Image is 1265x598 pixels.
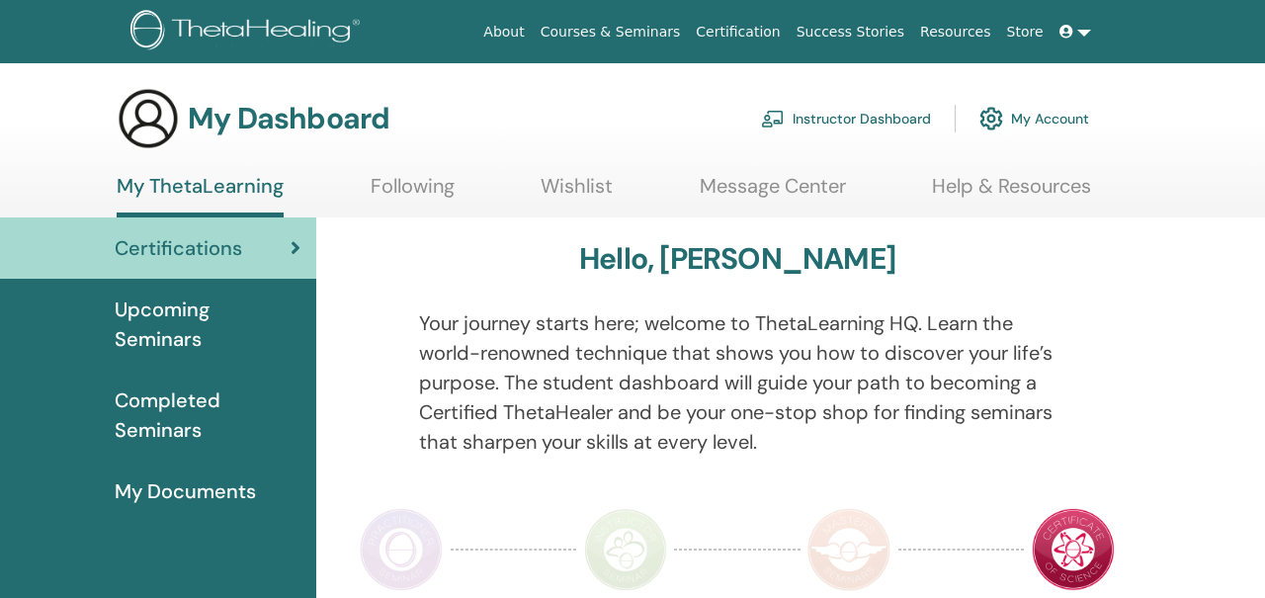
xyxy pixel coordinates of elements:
a: Instructor Dashboard [761,97,931,140]
a: Certification [688,14,788,50]
a: My Account [979,97,1089,140]
img: generic-user-icon.jpg [117,87,180,150]
img: chalkboard-teacher.svg [761,110,785,128]
a: Resources [912,14,999,50]
img: cog.svg [979,102,1003,135]
span: Upcoming Seminars [115,295,300,354]
a: Message Center [700,174,846,213]
img: logo.png [130,10,367,54]
img: Instructor [584,508,667,591]
a: Help & Resources [932,174,1091,213]
a: About [475,14,532,50]
a: Wishlist [541,174,613,213]
a: Courses & Seminars [533,14,689,50]
img: Certificate of Science [1032,508,1115,591]
p: Your journey starts here; welcome to ThetaLearning HQ. Learn the world-renowned technique that sh... [419,308,1056,457]
a: Success Stories [789,14,912,50]
a: My ThetaLearning [117,174,284,217]
span: My Documents [115,476,256,506]
a: Store [999,14,1052,50]
img: Master [807,508,890,591]
h3: Hello, [PERSON_NAME] [579,241,895,277]
h3: My Dashboard [188,101,389,136]
span: Certifications [115,233,242,263]
a: Following [371,174,455,213]
span: Completed Seminars [115,385,300,445]
img: Practitioner [360,508,443,591]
